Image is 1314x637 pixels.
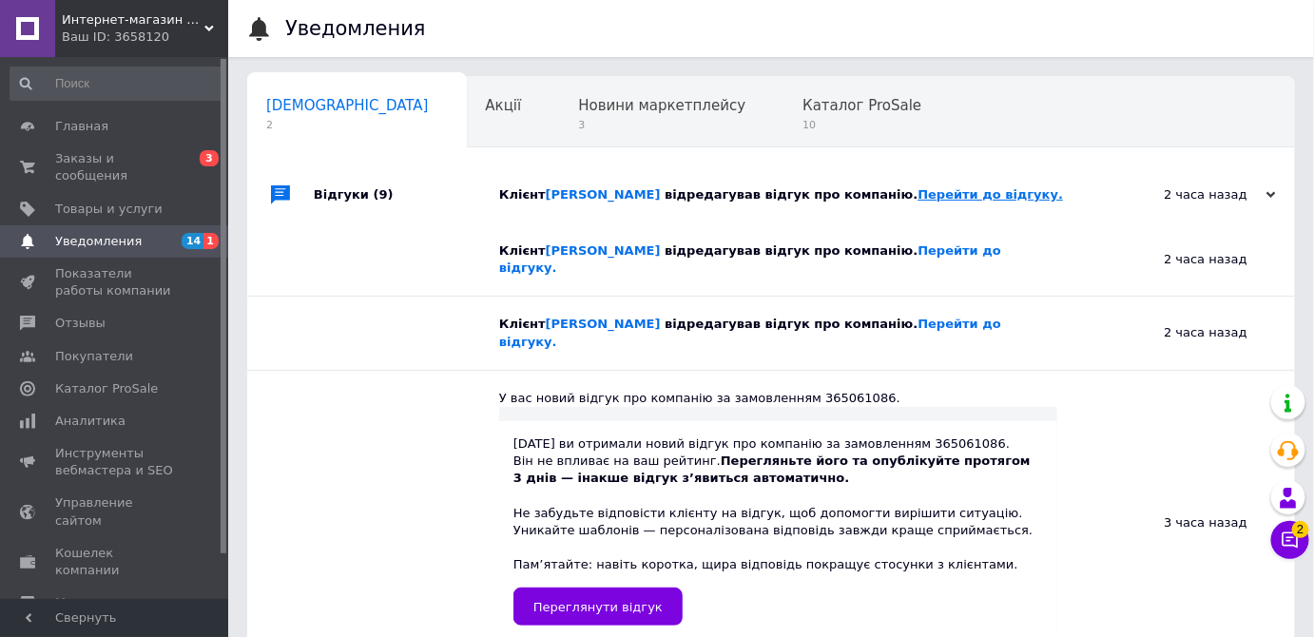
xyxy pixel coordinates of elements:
[546,317,661,331] a: [PERSON_NAME]
[55,380,158,397] span: Каталог ProSale
[499,243,1001,275] span: відредагував відгук про компанію.
[55,265,176,299] span: Показатели работы компании
[62,11,204,29] span: Интернет-магазин Mebli-AS
[374,187,394,202] span: (9)
[182,233,203,249] span: 14
[55,445,176,479] span: Инструменты вебмастера и SEO
[499,187,1063,202] span: Клієнт
[499,317,1001,348] a: Перейти до відгуку.
[1086,186,1276,203] div: 2 часа назад
[55,150,176,184] span: Заказы и сообщения
[200,150,219,166] span: 3
[665,187,1063,202] span: відредагував відгук про компанію.
[55,118,108,135] span: Главная
[55,201,163,218] span: Товары и услуги
[1292,515,1309,532] span: 2
[499,390,1057,407] div: У вас новий відгук про компанію за замовленням 365061086.
[546,187,661,202] a: [PERSON_NAME]
[578,97,745,114] span: Новини маркетплейсу
[203,233,219,249] span: 1
[266,118,429,132] span: 2
[10,67,224,101] input: Поиск
[486,97,522,114] span: Акції
[55,348,133,365] span: Покупатели
[55,413,126,430] span: Аналитика
[578,118,745,132] span: 3
[1271,521,1309,559] button: Чат с покупателем2
[513,453,1043,539] div: Він не впливає на ваш рейтинг. Не забудьте відповісти клієнту на відгук, щоб допомогти вирішити с...
[314,166,499,223] div: Відгуки
[55,545,176,579] span: Кошелек компании
[62,29,228,46] div: Ваш ID: 3658120
[513,435,1043,627] div: [DATE] ви отримали новий відгук про компанію за замовленням 365061086. Пам’ятайте: навіть коротка...
[499,317,1001,348] span: відредагував відгук про компанію.
[1057,297,1295,369] div: 2 часа назад
[802,97,921,114] span: Каталог ProSale
[285,17,426,40] h1: Уведомления
[802,118,921,132] span: 10
[55,315,106,332] span: Отзывы
[55,494,176,529] span: Управление сайтом
[546,243,661,258] a: [PERSON_NAME]
[499,317,1001,348] span: Клієнт
[266,97,429,114] span: [DEMOGRAPHIC_DATA]
[499,243,1001,275] span: Клієнт
[513,454,1031,485] b: Перегляньте його та опублікуйте протягом 3 днів — інакше відгук з’явиться автоматично.
[55,233,142,250] span: Уведомления
[533,600,663,614] span: Переглянути відгук
[55,594,104,611] span: Маркет
[918,187,1064,202] a: Перейти до відгуку.
[1057,223,1295,296] div: 2 часа назад
[513,588,683,626] a: Переглянути відгук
